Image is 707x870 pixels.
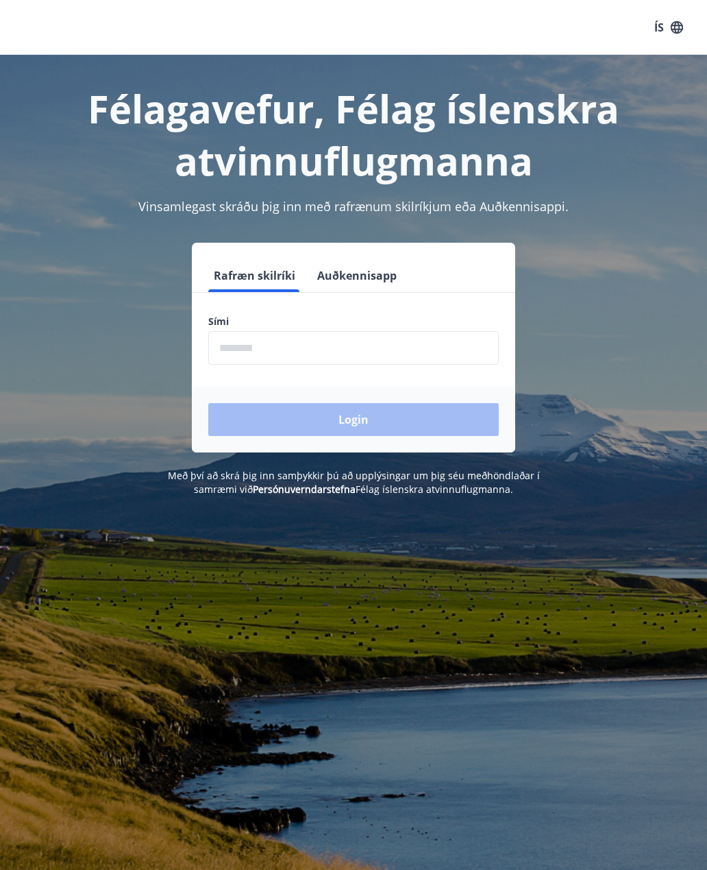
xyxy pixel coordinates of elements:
[138,198,569,215] span: Vinsamlegast skráðu þig inn með rafrænum skilríkjum eða Auðkennisappi.
[312,259,402,292] button: Auðkennisapp
[647,15,691,40] button: ÍS
[208,259,301,292] button: Rafræn skilríki
[168,469,540,496] span: Með því að skrá þig inn samþykkir þú að upplýsingar um þig séu meðhöndlaðar í samræmi við Félag í...
[208,315,499,328] label: Sími
[16,82,691,186] h1: Félagavefur, Félag íslenskra atvinnuflugmanna
[253,483,356,496] a: Persónuverndarstefna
